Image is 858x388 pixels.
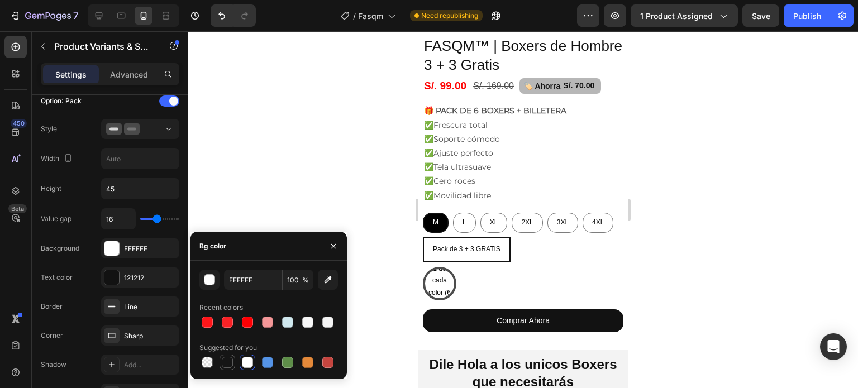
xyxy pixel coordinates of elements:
button: 1 product assigned [631,4,738,27]
div: Bg color [199,241,226,251]
div: Recent colors [199,303,243,313]
div: Background [41,243,79,253]
input: Auto [102,149,179,169]
div: Border [41,301,63,312]
div: 121212 [124,273,177,283]
p: 7 [73,9,78,22]
input: Eg: FFFFFF [224,270,282,290]
span: % [302,275,309,285]
span: Need republishing [421,11,478,21]
div: Height [41,184,61,194]
div: Text color [41,272,73,282]
span: / [353,10,356,22]
div: Beta [8,204,27,213]
div: Add... [124,360,177,370]
span: Save [752,11,770,21]
div: Open Intercom Messenger [820,333,847,360]
p: Settings [55,69,87,80]
div: Sharp [124,331,177,341]
strong: Dile Hola a los unicos Boxers que necesitarás [11,325,198,358]
p: Product Variants & Swatches [54,40,149,53]
div: Line [124,302,177,312]
p: Advanced [110,69,148,80]
iframe: Design area [418,31,628,388]
button: 7 [4,4,83,27]
div: Width [41,151,75,166]
div: Shadow [41,360,66,370]
input: Auto [102,209,135,229]
div: Style [41,124,57,134]
div: Publish [793,10,821,22]
div: Undo/Redo [211,4,256,27]
input: Auto [102,179,179,199]
div: Corner [41,330,63,341]
div: FFFFFF [124,244,177,254]
div: 450 [11,119,27,128]
span: Fasqm [358,10,383,22]
span: 1 product assigned [640,10,713,22]
div: Suggested for you [199,343,257,353]
div: Value gap [41,214,71,224]
div: Option: Pack [41,96,82,106]
button: Save [742,4,779,27]
button: Publish [784,4,831,27]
